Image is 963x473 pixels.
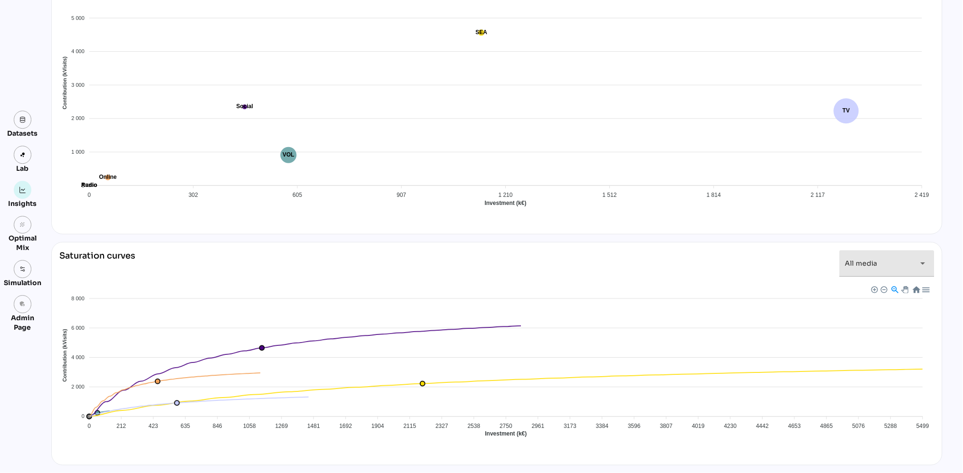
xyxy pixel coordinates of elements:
tspan: 1 814 [707,192,721,198]
div: Reset Zoom [912,285,920,293]
tspan: 3596 [628,423,641,429]
div: Panning [902,286,907,292]
tspan: 2 419 [915,192,929,198]
tspan: 302 [189,192,198,198]
div: Saturation curves [59,250,135,277]
div: Zoom Out [880,286,887,292]
tspan: 5499 [916,423,929,429]
tspan: 0 [88,423,91,429]
tspan: 4442 [756,423,769,429]
div: Admin Page [4,313,41,332]
tspan: 1 512 [603,192,617,198]
tspan: 2327 [435,423,448,429]
i: grain [19,222,26,228]
tspan: 2115 [404,423,416,429]
tspan: 8 000 [71,296,85,301]
tspan: 423 [149,423,158,429]
div: Optimal Mix [4,233,41,252]
tspan: 4 000 [71,354,85,360]
tspan: 1 000 [71,149,85,155]
text: Contribution (kVisits) [62,56,67,109]
tspan: 3384 [596,423,609,429]
tspan: 4 000 [71,48,85,54]
tspan: 0 [82,182,85,188]
div: Zoom In [871,286,878,292]
tspan: 5288 [885,423,897,429]
tspan: 1 210 [499,192,513,198]
img: lab.svg [19,151,26,158]
tspan: 4230 [724,423,737,429]
tspan: 3807 [660,423,673,429]
tspan: 1904 [371,423,384,429]
div: Lab [12,164,33,173]
tspan: 3 000 [71,82,85,88]
tspan: 4653 [788,423,801,429]
tspan: 1692 [340,423,352,429]
tspan: 1058 [243,423,256,429]
div: Menu [922,285,930,293]
tspan: 2 117 [811,192,825,198]
tspan: 1481 [307,423,320,429]
tspan: 0 [88,192,91,198]
tspan: 1269 [275,423,288,429]
div: Simulation [4,278,41,288]
tspan: 2961 [532,423,545,429]
i: admin_panel_settings [19,301,26,307]
tspan: 0 [82,413,85,419]
text: Investment (k€) [485,430,527,437]
img: data.svg [19,116,26,123]
tspan: 4865 [821,423,833,429]
tspan: 6 000 [71,325,85,331]
tspan: 605 [293,192,302,198]
text: Investment (k€) [485,199,527,206]
div: Insights [9,199,37,208]
span: All media [845,259,878,268]
tspan: 907 [397,192,406,198]
tspan: 635 [180,423,190,429]
div: Selection Zoom [891,285,899,293]
tspan: 3173 [564,423,576,429]
tspan: 5 000 [71,15,85,20]
tspan: 2750 [500,423,512,429]
tspan: 846 [213,423,222,429]
tspan: 2 000 [71,115,85,121]
tspan: 2538 [468,423,481,429]
i: arrow_drop_down [917,258,929,269]
tspan: 212 [116,423,126,429]
text: Contribution (kVisits) [62,329,67,382]
tspan: 2 000 [71,384,85,390]
tspan: 5076 [852,423,865,429]
tspan: 4019 [692,423,705,429]
img: settings.svg [19,266,26,272]
div: Datasets [8,129,38,138]
img: graph.svg [19,186,26,193]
